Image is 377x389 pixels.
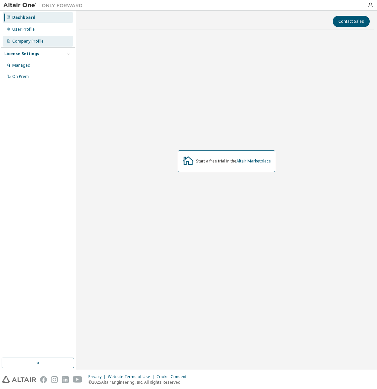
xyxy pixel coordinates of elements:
div: User Profile [12,27,35,32]
img: instagram.svg [51,376,58,383]
div: Managed [12,63,30,68]
p: © 2025 Altair Engineering, Inc. All Rights Reserved. [88,379,190,385]
img: altair_logo.svg [2,376,36,383]
img: youtube.svg [73,376,82,383]
img: linkedin.svg [62,376,69,383]
img: facebook.svg [40,376,47,383]
img: Altair One [3,2,86,9]
a: Altair Marketplace [236,158,271,164]
div: Privacy [88,374,108,379]
div: Dashboard [12,15,35,20]
div: Start a free trial in the [196,159,271,164]
div: License Settings [4,51,39,56]
div: Cookie Consent [156,374,190,379]
div: Website Terms of Use [108,374,156,379]
button: Contact Sales [333,16,370,27]
div: On Prem [12,74,29,79]
div: Company Profile [12,39,44,44]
